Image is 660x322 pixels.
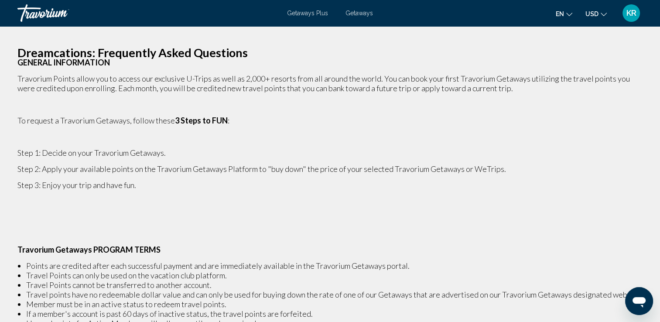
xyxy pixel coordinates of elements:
[26,299,643,309] li: Member must be in an active status to redeem travel points.
[26,261,643,271] li: Points are credited after each successful payment and are immediately available in the Travorium ...
[585,7,607,20] button: Change currency
[17,58,110,67] b: GENERAL INFORMATION
[17,4,278,22] a: Travorium
[175,116,228,125] b: 3 Steps to FUN
[26,280,643,290] li: Travel Points cannot be transferred to another account.
[620,4,643,22] button: User Menu
[625,287,653,315] iframe: Button to launch messaging window
[626,9,636,17] span: KR
[26,290,643,299] li: Travel points have no redeemable dollar value and can only be used for buying down the rate of on...
[17,74,630,93] span: Travorium Points allow you to access our exclusive U-Trips as well as 2,000+ resorts from all aro...
[26,271,643,280] li: Travel Points can only be used on the vacation club platform.
[26,309,643,319] li: If a member's account is past 60 days of inactive status, the travel points are forfeited.
[585,10,598,17] span: USD
[17,148,166,158] span: Step 1: Decide on your Travorium Getaways.
[17,116,229,125] span: To request a Travorium Getaways, follow these :
[556,7,572,20] button: Change language
[287,10,328,17] a: Getaways Plus
[345,10,373,17] a: Getaways
[17,245,161,254] b: Travorium Getaways PROGRAM TERMS
[556,10,564,17] span: en
[17,164,506,174] span: Step 2: Apply your available points on the Travorium Getaways Platform to "buy down" the price of...
[17,45,248,60] strong: Dreamcations: Frequently Asked Questions
[17,180,136,190] span: Step 3: Enjoy your trip and have fun.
